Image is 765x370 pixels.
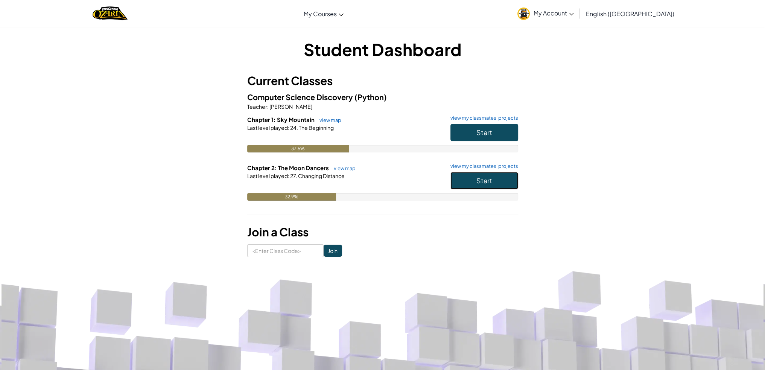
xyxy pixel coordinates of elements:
[582,3,678,24] a: English ([GEOGRAPHIC_DATA])
[247,103,267,110] span: Teacher
[247,72,518,89] h3: Current Classes
[247,164,330,171] span: Chapter 2: The Moon Dancers
[289,124,298,131] span: 24.
[267,103,269,110] span: :
[447,116,518,120] a: view my classmates' projects
[93,6,128,21] img: Home
[247,145,349,152] div: 37.5%
[316,117,341,123] a: view map
[247,124,288,131] span: Last level played
[247,244,324,257] input: <Enter Class Code>
[288,124,289,131] span: :
[450,124,518,141] button: Start
[247,92,354,102] span: Computer Science Discovery
[298,124,334,131] span: The Beginning
[247,172,288,179] span: Last level played
[586,10,674,18] span: English ([GEOGRAPHIC_DATA])
[354,92,387,102] span: (Python)
[324,245,342,257] input: Join
[476,176,492,185] span: Start
[447,164,518,169] a: view my classmates' projects
[300,3,347,24] a: My Courses
[289,172,297,179] span: 27.
[450,172,518,189] button: Start
[514,2,578,25] a: My Account
[476,128,492,137] span: Start
[247,224,518,241] h3: Join a Class
[297,172,345,179] span: Changing Distance
[517,8,530,20] img: avatar
[269,103,312,110] span: [PERSON_NAME]
[247,193,336,201] div: 32.9%
[93,6,128,21] a: Ozaria by CodeCombat logo
[247,38,518,61] h1: Student Dashboard
[288,172,289,179] span: :
[330,165,356,171] a: view map
[304,10,337,18] span: My Courses
[247,116,316,123] span: Chapter 1: Sky Mountain
[534,9,574,17] span: My Account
